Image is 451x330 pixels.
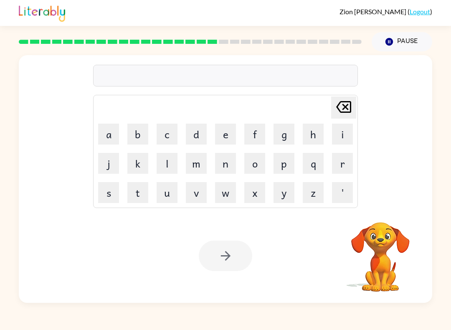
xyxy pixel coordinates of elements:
[157,153,177,174] button: l
[215,182,236,203] button: w
[303,124,324,145] button: h
[215,124,236,145] button: e
[244,153,265,174] button: o
[303,182,324,203] button: z
[98,182,119,203] button: s
[410,8,430,15] a: Logout
[274,124,294,145] button: g
[244,124,265,145] button: f
[332,182,353,203] button: '
[157,182,177,203] button: u
[215,153,236,174] button: n
[332,153,353,174] button: r
[274,182,294,203] button: y
[372,32,432,51] button: Pause
[127,182,148,203] button: t
[186,182,207,203] button: v
[340,8,408,15] span: Zion [PERSON_NAME]
[19,3,65,22] img: Literably
[244,182,265,203] button: x
[340,8,432,15] div: ( )
[332,124,353,145] button: i
[186,124,207,145] button: d
[98,153,119,174] button: j
[274,153,294,174] button: p
[127,153,148,174] button: k
[339,209,422,293] video: Your browser must support playing .mp4 files to use Literably. Please try using another browser.
[186,153,207,174] button: m
[127,124,148,145] button: b
[303,153,324,174] button: q
[157,124,177,145] button: c
[98,124,119,145] button: a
